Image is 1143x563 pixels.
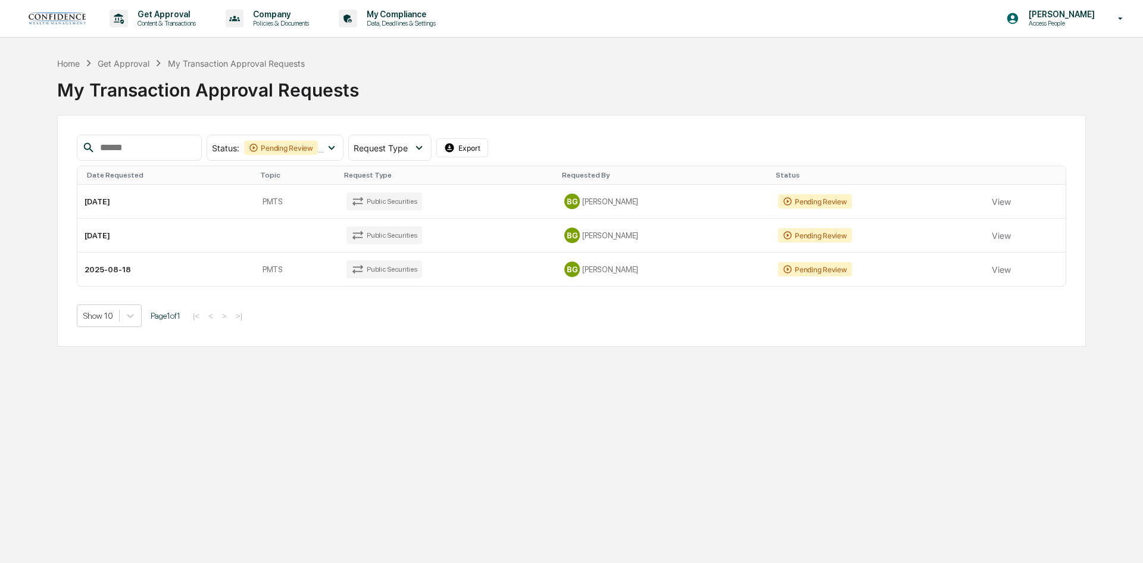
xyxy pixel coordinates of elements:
td: 2025-08-18 [77,253,255,286]
div: BG [564,228,580,243]
button: Export [436,138,489,157]
span: Page 1 of 1 [151,311,180,321]
div: Public Securities [346,260,422,278]
p: Policies & Documents [243,19,315,27]
div: [PERSON_NAME] [564,262,764,277]
td: [DATE] [77,219,255,253]
button: < [205,311,217,321]
p: [PERSON_NAME] [1019,10,1101,19]
div: Requested By [562,171,766,179]
img: logo [29,13,86,24]
p: Content & Transactions [128,19,202,27]
span: Status : [212,143,239,153]
div: Pending Review [778,194,852,209]
div: Public Securities [346,226,422,244]
p: Data, Deadlines & Settings [357,19,442,27]
div: Home [57,58,80,69]
div: My Transaction Approval Requests [168,58,305,69]
p: Access People [1019,19,1101,27]
div: BG [564,262,580,277]
td: PMTS [255,253,339,286]
td: PMTS [255,185,339,219]
td: [DATE] [77,185,255,219]
button: View [992,189,1011,213]
p: My Compliance [357,10,442,19]
p: Get Approval [128,10,202,19]
div: Public Securities [346,192,422,210]
div: My Transaction Approval Requests [57,70,1086,101]
button: |< [189,311,203,321]
div: Pending Review [778,262,852,276]
div: Get Approval [98,58,149,69]
p: Company [243,10,315,19]
button: > [218,311,230,321]
div: Pending Review [778,228,852,242]
span: Request Type [354,143,408,153]
div: Request Type [344,171,553,179]
div: Topic [260,171,335,179]
div: Date Requested [87,171,251,179]
div: Status [776,171,980,179]
div: BG [564,194,580,209]
div: Pending Review [244,141,318,155]
div: [PERSON_NAME] [564,194,764,209]
button: View [992,257,1011,281]
button: View [992,223,1011,247]
button: >| [232,311,246,321]
div: [PERSON_NAME] [564,228,764,243]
